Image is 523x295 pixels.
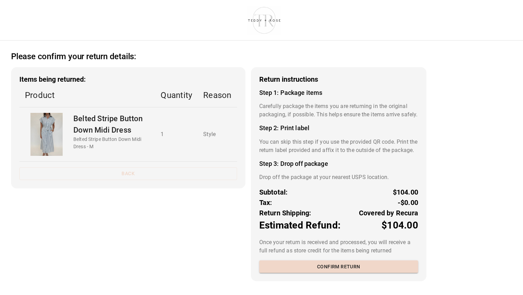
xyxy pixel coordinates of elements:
p: Style [203,130,231,138]
h2: Please confirm your return details: [11,52,136,62]
img: shop-teddyrose.myshopify.com-d93983e8-e25b-478f-b32e-9430bef33fdd [245,5,284,35]
p: $104.00 [393,187,418,197]
p: Belted Stripe Button Down Midi Dress - M [73,136,150,150]
h3: Return instructions [259,75,418,83]
p: Belted Stripe Button Down Midi Dress [73,113,150,136]
p: Tax: [259,197,272,208]
p: 1 [161,130,192,138]
p: Carefully package the items you are returning in the original packaging, if possible. This helps ... [259,102,418,119]
p: Once your return is received and processed, you will receive a full refund as store credit for th... [259,238,418,255]
p: Product [25,89,150,101]
p: Covered by Recura [359,208,418,218]
h3: Items being returned: [19,75,237,83]
button: Confirm return [259,260,418,273]
h4: Step 1: Package items [259,89,418,97]
p: Return Shipping: [259,208,312,218]
p: You can skip this step if you use the provided QR code. Print the return label provided and affix... [259,138,418,154]
p: Drop off the package at your nearest USPS location. [259,173,418,181]
h4: Step 2: Print label [259,124,418,132]
p: -$0.00 [398,197,418,208]
button: Back [19,167,237,180]
p: Subtotal: [259,187,288,197]
p: $104.00 [381,218,418,233]
p: Estimated Refund: [259,218,341,233]
p: Reason [203,89,231,101]
h4: Step 3: Drop off package [259,160,418,168]
p: Quantity [161,89,192,101]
